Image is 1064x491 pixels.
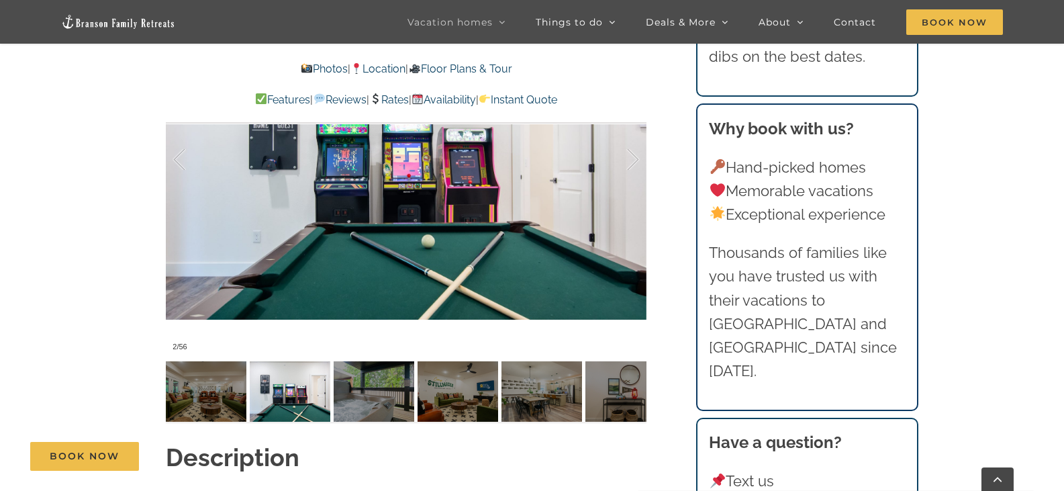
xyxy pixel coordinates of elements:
[409,63,420,74] img: 🎥
[759,17,791,27] span: About
[408,62,512,75] a: Floor Plans & Tour
[166,60,646,78] p: | |
[334,361,414,422] img: Camp-Stillwater-at-Table-Rock-Lake-Branson-Family-Retreats-vacation-home-1114-scaled.jpg-nggid041...
[710,474,725,488] img: 📌
[710,206,725,221] img: 🌟
[256,93,267,104] img: ✅
[906,9,1003,35] span: Book Now
[166,91,646,109] p: | | | |
[710,183,725,197] img: ❤️
[479,93,490,104] img: 👉
[479,93,557,106] a: Instant Quote
[407,17,493,27] span: Vacation homes
[166,361,246,422] img: Camp-Stillwater-at-Table-Rock-Lake-Branson-Family-Retreats-vacation-home-1022-scaled.jpg-nggid041...
[166,443,299,472] strong: Description
[710,159,725,174] img: 🔑
[369,93,409,106] a: Rates
[314,93,325,104] img: 💬
[370,93,381,104] img: 💲
[351,63,362,74] img: 📍
[50,451,119,462] span: Book Now
[301,62,348,75] a: Photos
[709,117,905,141] h3: Why book with us?
[646,17,716,27] span: Deals & More
[30,442,139,471] a: Book Now
[412,93,423,104] img: 📆
[61,14,175,30] img: Branson Family Retreats Logo
[709,241,905,383] p: Thousands of families like you have trusted us with their vacations to [GEOGRAPHIC_DATA] and [GEO...
[412,93,476,106] a: Availability
[834,17,876,27] span: Contact
[255,93,310,106] a: Features
[709,156,905,227] p: Hand-picked homes Memorable vacations Exceptional experience
[301,63,312,74] img: 📸
[418,361,498,422] img: Camp-Stillwater-at-Table-Rock-Lake-Branson-Family-Retreats-vacation-home-1016-TV-scaled.jpg-nggid...
[709,433,842,452] strong: Have a question?
[313,93,366,106] a: Reviews
[536,17,603,27] span: Things to do
[350,62,405,75] a: Location
[250,361,330,422] img: Camp-Stillwater-at-Table-Rock-Lake-Branson-Family-Retreats-vacation-home-1080-scaled.jpg-nggid041...
[501,361,582,422] img: Camp-Stillwater-at-Table-Rock-Lake-Branson-Family-Retreats-vacation-home-1036-scaled.jpg-nggid041...
[585,361,666,422] img: Camp-Stillwater-at-Table-Rock-Lake-Branson-Family-Retreats-vacation-home-1006-scaled.jpg-nggid041...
